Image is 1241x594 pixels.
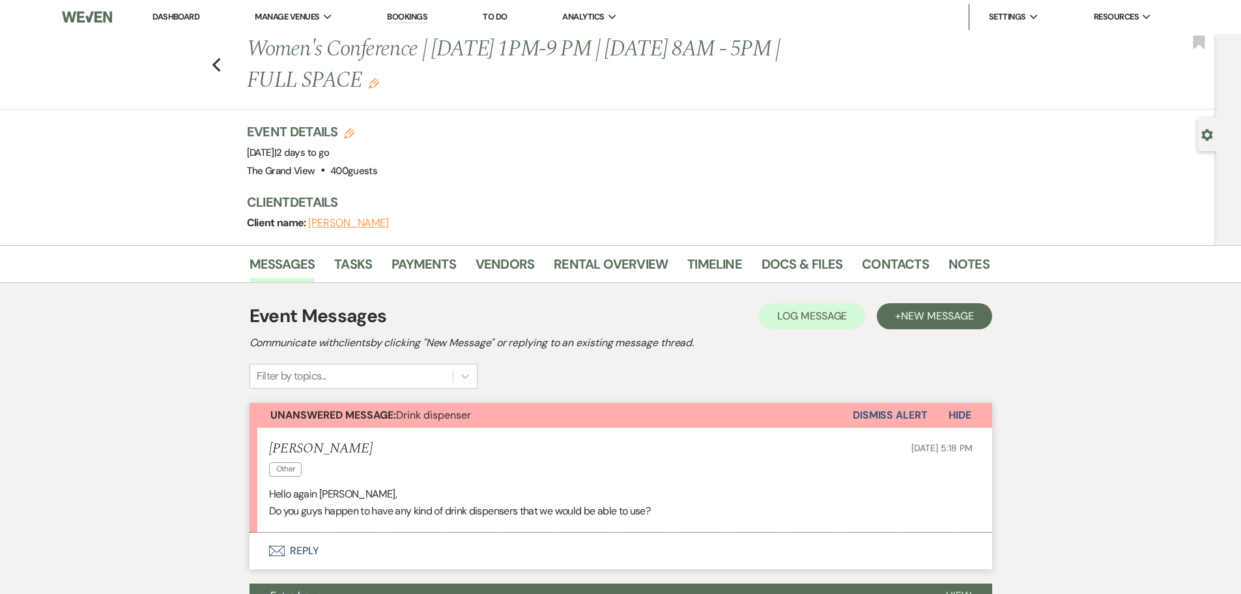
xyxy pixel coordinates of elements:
[247,193,977,211] h3: Client Details
[562,10,604,23] span: Analytics
[255,10,319,23] span: Manage Venues
[554,254,668,282] a: Rental Overview
[901,309,973,323] span: New Message
[250,403,853,428] button: Unanswered Message:Drink dispenser
[1201,128,1213,140] button: Open lead details
[330,164,377,177] span: 400 guests
[334,254,372,282] a: Tasks
[270,408,471,422] span: Drink dispenser
[387,11,427,23] a: Bookings
[853,403,928,428] button: Dismiss Alert
[250,533,992,569] button: Reply
[269,486,973,503] p: Hello again [PERSON_NAME],
[250,335,992,351] h2: Communicate with clients by clicking "New Message" or replying to an existing message thread.
[62,3,111,31] img: Weven Logo
[369,77,379,89] button: Edit
[247,146,330,159] span: [DATE]
[392,254,456,282] a: Payments
[247,123,378,141] h3: Event Details
[247,216,309,230] span: Client name:
[949,254,990,282] a: Notes
[247,34,831,96] h1: Women's Conference | [DATE] 1PM-9 PM | [DATE] 8AM - 5PM | FULL SPACE
[274,146,330,159] span: |
[250,303,387,330] h1: Event Messages
[777,309,847,323] span: Log Message
[308,218,389,228] button: [PERSON_NAME]
[911,442,972,454] span: [DATE] 5:18 PM
[862,254,929,282] a: Contacts
[247,164,315,177] span: The Grand View
[762,254,842,282] a: Docs & Files
[949,408,971,422] span: Hide
[270,408,396,422] strong: Unanswered Message:
[483,11,507,22] a: To Do
[269,441,373,457] h5: [PERSON_NAME]
[928,403,992,428] button: Hide
[687,254,742,282] a: Timeline
[269,503,973,520] p: Do you guys happen to have any kind of drink dispensers that we would be able to use?
[989,10,1026,23] span: Settings
[1094,10,1139,23] span: Resources
[269,462,302,476] span: Other
[276,146,329,159] span: 2 days to go
[152,11,199,22] a: Dashboard
[250,254,315,282] a: Messages
[759,303,865,329] button: Log Message
[877,303,991,329] button: +New Message
[476,254,534,282] a: Vendors
[257,368,326,384] div: Filter by topics...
